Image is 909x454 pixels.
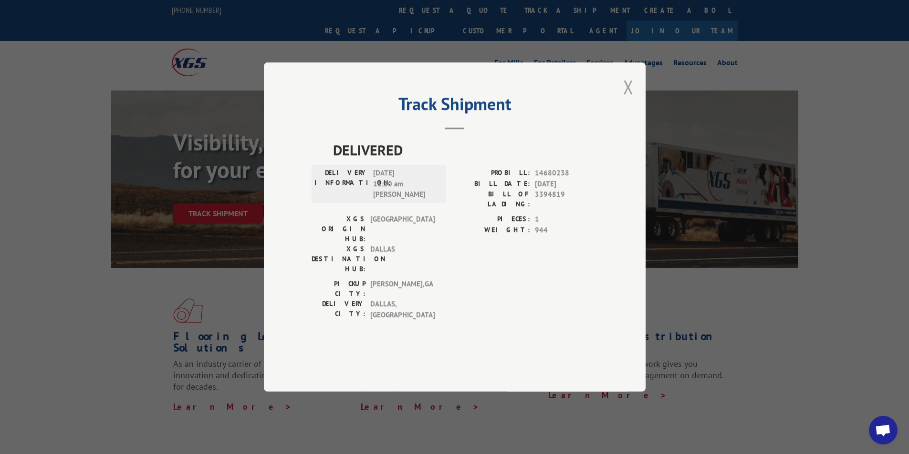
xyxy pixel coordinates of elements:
[535,168,598,179] span: 14680238
[312,214,366,244] label: XGS ORIGIN HUB:
[370,244,435,274] span: DALLAS
[455,179,530,190] label: BILL DATE:
[535,189,598,209] span: 3394819
[455,168,530,179] label: PROBILL:
[370,214,435,244] span: [GEOGRAPHIC_DATA]
[623,74,634,100] button: Close modal
[312,279,366,299] label: PICKUP CITY:
[373,168,438,200] span: [DATE] 11:20 am [PERSON_NAME]
[869,416,898,444] div: Open chat
[314,168,368,200] label: DELIVERY INFORMATION:
[455,214,530,225] label: PIECES:
[455,189,530,209] label: BILL OF LADING:
[370,299,435,320] span: DALLAS , [GEOGRAPHIC_DATA]
[333,139,598,161] span: DELIVERED
[370,279,435,299] span: [PERSON_NAME] , GA
[455,225,530,236] label: WEIGHT:
[535,225,598,236] span: 944
[535,179,598,190] span: [DATE]
[535,214,598,225] span: 1
[312,299,366,320] label: DELIVERY CITY:
[312,244,366,274] label: XGS DESTINATION HUB:
[312,97,598,115] h2: Track Shipment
